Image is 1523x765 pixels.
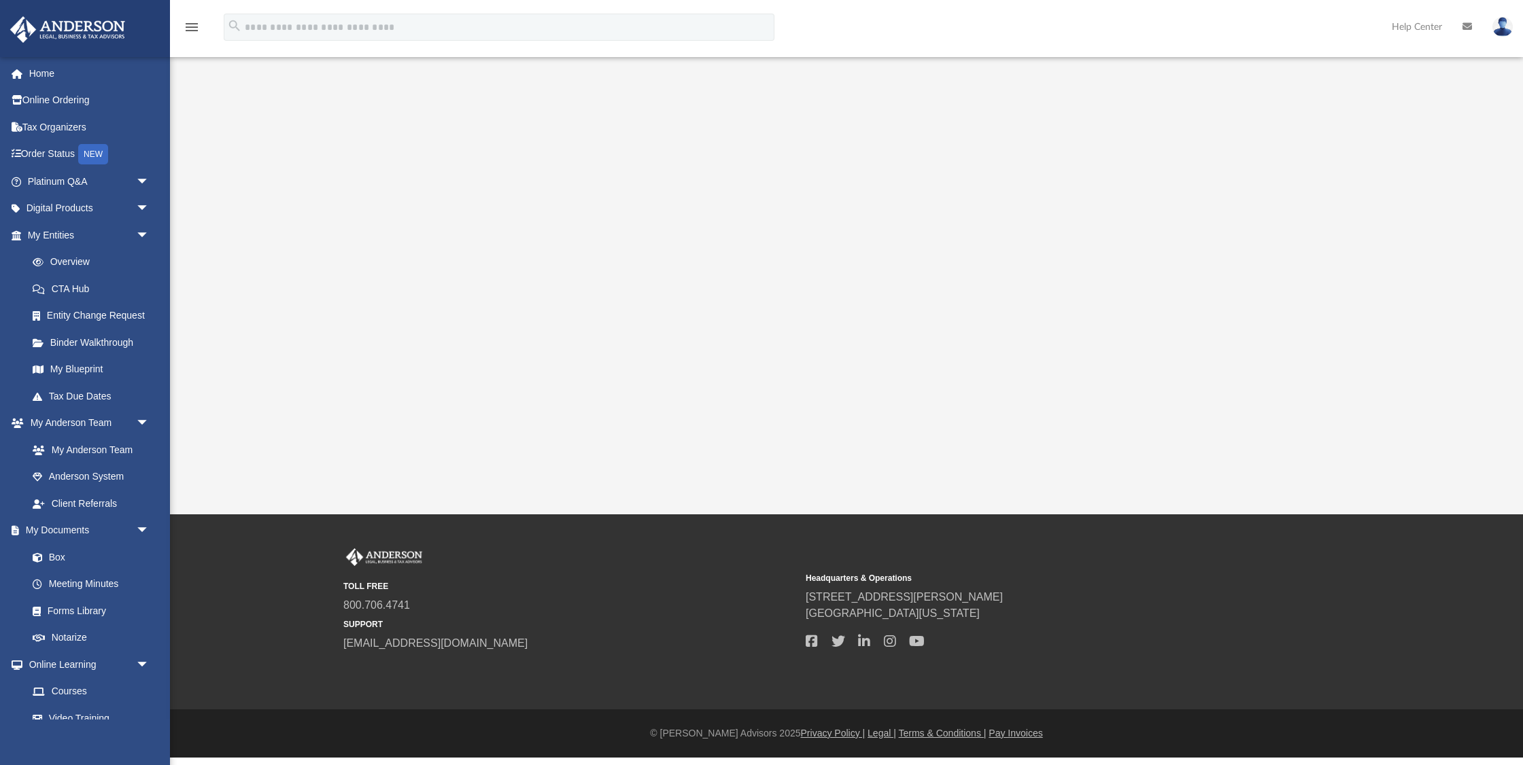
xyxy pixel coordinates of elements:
a: My Anderson Teamarrow_drop_down [10,410,163,437]
a: Box [19,544,156,571]
a: Courses [19,678,163,705]
a: [EMAIL_ADDRESS][DOMAIN_NAME] [343,637,528,649]
img: Anderson Advisors Platinum Portal [6,16,129,43]
span: arrow_drop_down [136,168,163,196]
a: Notarize [19,624,163,652]
a: My Blueprint [19,356,163,383]
i: menu [184,19,200,35]
a: Terms & Conditions | [899,728,987,739]
a: Overview [19,249,170,276]
span: arrow_drop_down [136,651,163,679]
a: Online Learningarrow_drop_down [10,651,163,678]
a: menu [184,26,200,35]
span: arrow_drop_down [136,517,163,545]
a: Platinum Q&Aarrow_drop_down [10,168,170,195]
a: 800.706.4741 [343,599,410,611]
img: User Pic [1492,17,1513,37]
a: Forms Library [19,597,156,624]
a: Order StatusNEW [10,141,170,168]
a: My Documentsarrow_drop_down [10,517,163,544]
small: Headquarters & Operations [806,572,1259,584]
a: Digital Productsarrow_drop_down [10,195,170,222]
a: Meeting Minutes [19,571,163,598]
a: Legal | [868,728,896,739]
a: Client Referrals [19,490,163,517]
div: NEW [78,144,108,164]
small: TOLL FREE [343,580,796,592]
a: Binder Walkthrough [19,329,170,356]
a: Anderson System [19,463,163,491]
a: [STREET_ADDRESS][PERSON_NAME] [806,591,1003,603]
span: arrow_drop_down [136,221,163,249]
a: My Anderson Team [19,436,156,463]
a: CTA Hub [19,275,170,302]
small: SUPPORT [343,618,796,630]
a: Video Training [19,705,156,732]
a: My Entitiesarrow_drop_down [10,221,170,249]
div: © [PERSON_NAME] Advisors 2025 [170,726,1523,741]
span: arrow_drop_down [136,195,163,223]
a: Privacy Policy | [801,728,866,739]
a: Home [10,60,170,87]
a: Tax Due Dates [19,382,170,410]
span: arrow_drop_down [136,410,163,438]
a: Pay Invoices [989,728,1042,739]
a: Online Ordering [10,87,170,114]
i: search [227,18,242,33]
a: Entity Change Request [19,302,170,330]
a: Tax Organizers [10,113,170,141]
a: [GEOGRAPHIC_DATA][US_STATE] [806,607,980,619]
img: Anderson Advisors Platinum Portal [343,548,425,566]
